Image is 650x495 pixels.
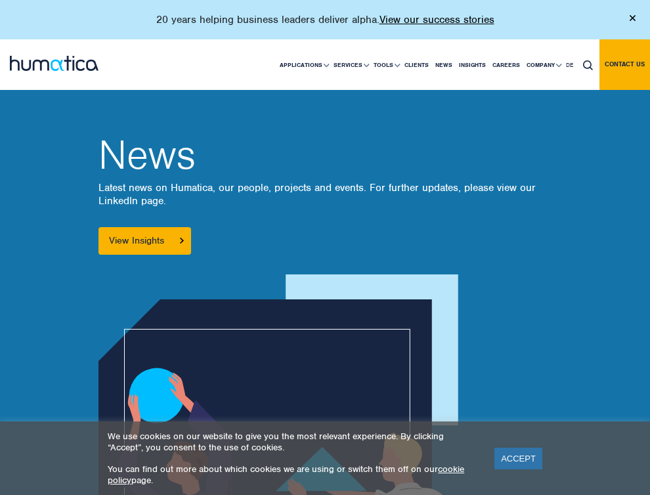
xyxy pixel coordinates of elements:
a: View Insights [98,227,191,255]
p: We use cookies on our website to give you the most relevant experience. By clicking “Accept”, you... [108,431,478,453]
p: 20 years helping business leaders deliver alpha. [156,13,494,26]
a: DE [563,40,576,90]
a: Company [523,40,563,90]
p: You can find out more about which cookies we are using or switch them off on our page. [108,463,478,486]
a: Contact us [599,39,650,90]
a: Services [330,40,370,90]
p: Latest news on Humatica, our people, projects and events. For further updates, please view our Li... [98,181,552,207]
a: Careers [489,40,523,90]
a: News [432,40,456,90]
img: search_icon [583,60,593,70]
a: ACCEPT [494,448,542,469]
img: arrowicon [180,238,184,244]
img: logo [10,56,98,71]
a: Applications [276,40,330,90]
h2: News [98,135,552,175]
a: Tools [370,40,401,90]
a: Insights [456,40,489,90]
a: cookie policy [108,463,464,486]
a: Clients [401,40,432,90]
a: View our success stories [379,13,494,26]
span: DE [566,61,573,69]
